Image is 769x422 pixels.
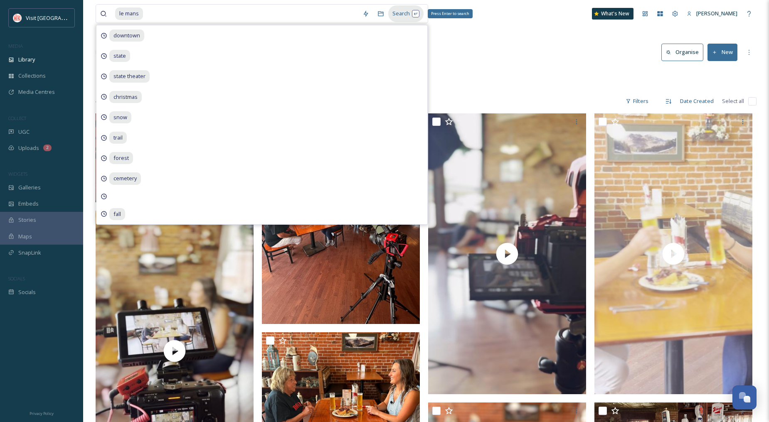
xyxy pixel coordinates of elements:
[96,97,112,105] span: 43 file s
[18,249,41,257] span: SnapLink
[18,144,39,152] span: Uploads
[30,411,54,416] span: Privacy Policy
[388,5,424,22] div: Search
[18,184,41,191] span: Galleries
[8,275,25,282] span: SOCIALS
[592,8,633,20] a: What's New
[115,7,143,20] span: le mans
[594,113,752,394] img: thumbnail
[18,216,36,224] span: Stories
[96,113,254,202] img: thumbnail
[661,44,703,61] button: Organise
[18,288,36,296] span: Socials
[18,128,30,136] span: UGC
[13,14,22,22] img: vsbm-stackedMISH_CMYKlogo2017.jpg
[696,10,737,17] span: [PERSON_NAME]
[722,97,744,105] span: Select all
[428,113,586,394] img: thumbnail
[18,233,32,240] span: Maps
[109,111,131,123] span: snow
[109,70,150,82] span: state theater
[661,44,707,61] a: Organise
[30,408,54,418] a: Privacy Policy
[109,29,144,42] span: downtown
[109,132,127,144] span: trail
[732,385,757,410] button: Open Chat
[26,14,90,22] span: Visit [GEOGRAPHIC_DATA]
[109,91,142,103] span: christmas
[109,50,130,62] span: state
[18,56,35,64] span: Library
[109,208,125,220] span: fall
[683,5,742,22] a: [PERSON_NAME]
[18,72,46,80] span: Collections
[707,44,737,61] button: New
[18,88,55,96] span: Media Centres
[676,93,718,109] div: Date Created
[428,9,473,18] div: Press Enter to search
[43,145,52,151] div: 2
[8,115,26,121] span: COLLECT
[109,172,141,184] span: cemetery
[8,43,23,49] span: MEDIA
[621,93,653,109] div: Filters
[109,152,133,164] span: forest
[18,200,39,208] span: Embeds
[8,171,27,177] span: WIDGETS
